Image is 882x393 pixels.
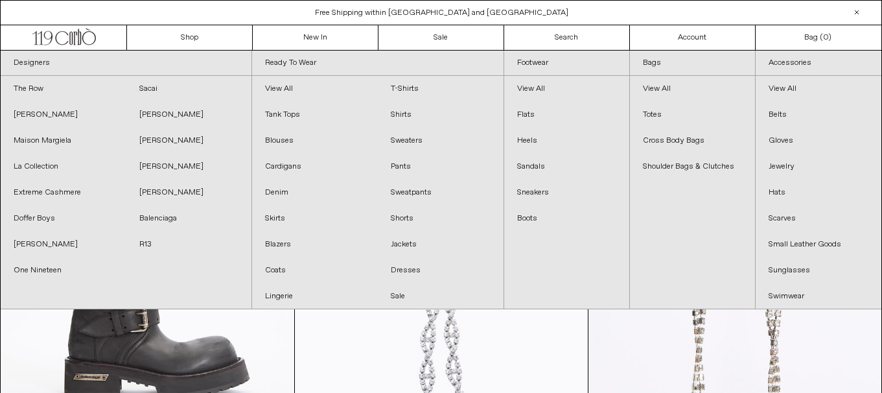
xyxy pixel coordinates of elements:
[756,51,881,76] a: Accessories
[756,257,881,283] a: Sunglasses
[756,180,881,206] a: Hats
[504,206,629,232] a: Boots
[630,25,756,50] a: Account
[1,257,126,283] a: One Nineteen
[126,154,252,180] a: [PERSON_NAME]
[126,76,252,102] a: Sacai
[378,206,504,232] a: Shorts
[252,232,378,257] a: Blazers
[504,180,629,206] a: Sneakers
[378,25,504,50] a: Sale
[1,154,126,180] a: La Collection
[126,180,252,206] a: [PERSON_NAME]
[127,25,253,50] a: Shop
[378,257,504,283] a: Dresses
[378,180,504,206] a: Sweatpants
[1,232,126,257] a: [PERSON_NAME]
[756,76,881,102] a: View All
[252,180,378,206] a: Denim
[252,128,378,154] a: Blouses
[252,154,378,180] a: Cardigans
[504,25,630,50] a: Search
[315,8,568,18] a: Free Shipping within [GEOGRAPHIC_DATA] and [GEOGRAPHIC_DATA]
[630,102,755,128] a: Totes
[252,257,378,283] a: Coats
[504,102,629,128] a: Flats
[378,76,504,102] a: T-Shirts
[252,283,378,309] a: Lingerie
[504,154,629,180] a: Sandals
[756,25,881,50] a: Bag ()
[756,283,881,309] a: Swimwear
[1,180,126,206] a: Extreme Cashmere
[378,154,504,180] a: Pants
[378,102,504,128] a: Shirts
[252,206,378,232] a: Skirts
[756,102,881,128] a: Belts
[252,51,503,76] a: Ready To Wear
[630,128,755,154] a: Cross Body Bags
[378,232,504,257] a: Jackets
[630,51,755,76] a: Bags
[823,32,831,43] span: )
[756,154,881,180] a: Jewelry
[504,76,629,102] a: View All
[126,102,252,128] a: [PERSON_NAME]
[756,128,881,154] a: Gloves
[378,128,504,154] a: Sweaters
[1,51,251,76] a: Designers
[253,25,378,50] a: New In
[126,232,252,257] a: R13
[1,102,126,128] a: [PERSON_NAME]
[823,32,828,43] span: 0
[630,76,755,102] a: View All
[504,51,629,76] a: Footwear
[504,128,629,154] a: Heels
[252,76,378,102] a: View All
[1,128,126,154] a: Maison Margiela
[756,206,881,232] a: Scarves
[252,102,378,128] a: Tank Tops
[1,76,126,102] a: The Row
[1,206,126,232] a: Doffer Boys
[756,232,881,257] a: Small Leather Goods
[378,283,504,309] a: Sale
[126,128,252,154] a: [PERSON_NAME]
[630,154,755,180] a: Shoulder Bags & Clutches
[126,206,252,232] a: Balenciaga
